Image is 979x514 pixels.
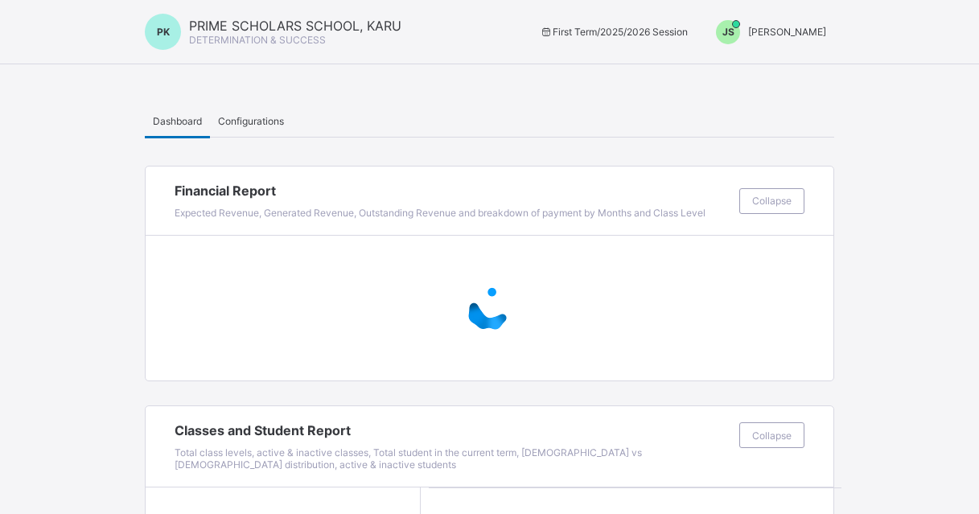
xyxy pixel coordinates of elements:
[175,207,705,219] span: Expected Revenue, Generated Revenue, Outstanding Revenue and breakdown of payment by Months and C...
[218,115,284,127] span: Configurations
[748,26,826,38] span: [PERSON_NAME]
[175,446,642,471] span: Total class levels, active & inactive classes, Total student in the current term, [DEMOGRAPHIC_DA...
[189,18,401,34] span: PRIME SCHOLARS SCHOOL, KARU
[752,430,792,442] span: Collapse
[752,195,792,207] span: Collapse
[175,422,731,438] span: Classes and Student Report
[175,183,731,199] span: Financial Report
[189,34,326,46] span: DETERMINATION & SUCCESS
[157,26,170,38] span: PK
[722,26,734,38] span: JS
[539,26,688,38] span: session/term information
[153,115,202,127] span: Dashboard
